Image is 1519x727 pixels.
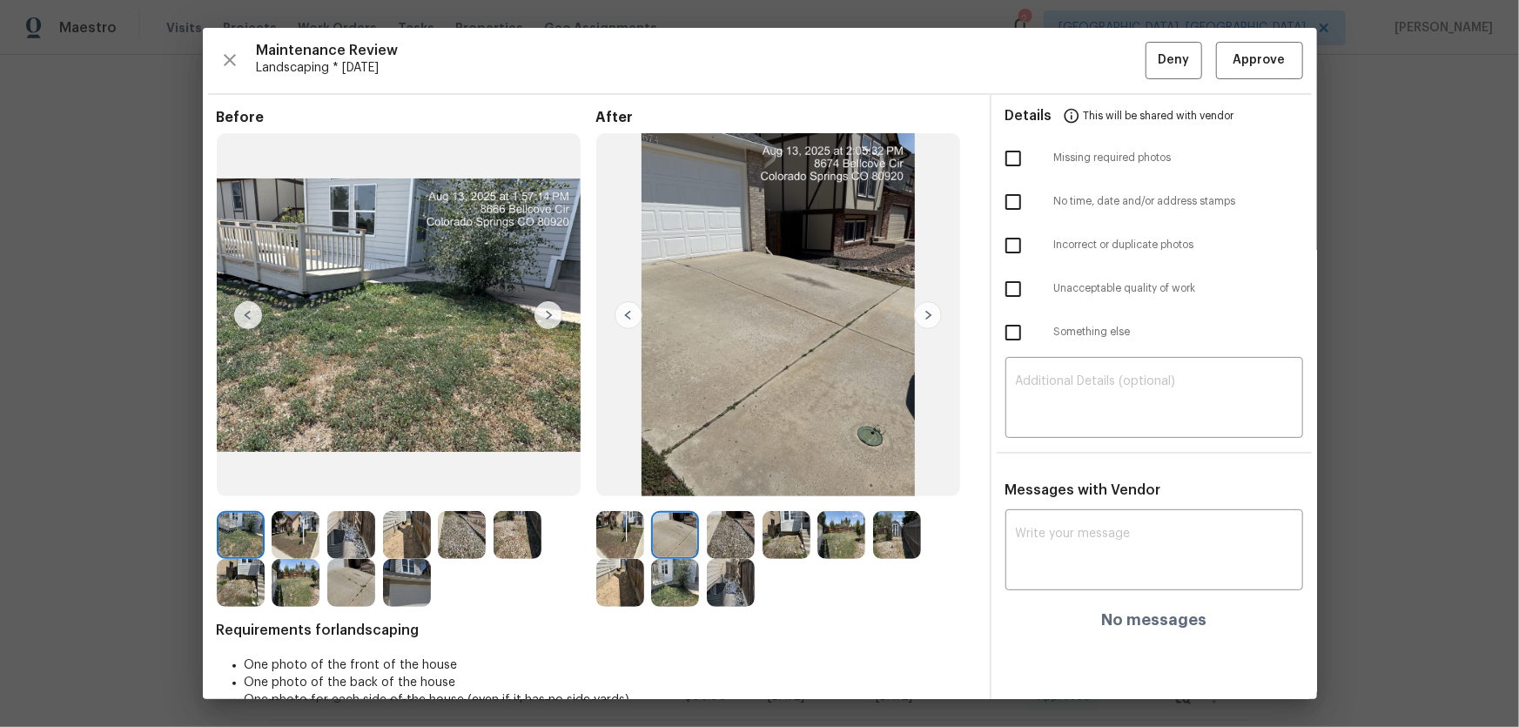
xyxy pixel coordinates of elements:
[1158,50,1189,71] span: Deny
[1054,325,1303,340] span: Something else
[257,59,1146,77] span: Landscaping * [DATE]
[991,267,1317,311] div: Unacceptable quality of work
[245,656,976,674] li: One photo of the front of the house
[217,622,976,639] span: Requirements for landscaping
[245,674,976,691] li: One photo of the back of the house
[1054,151,1303,165] span: Missing required photos
[1005,483,1161,497] span: Messages with Vendor
[991,311,1317,354] div: Something else
[1101,611,1206,629] h4: No messages
[991,137,1317,180] div: Missing required photos
[1146,42,1202,79] button: Deny
[1005,95,1052,137] span: Details
[1233,50,1286,71] span: Approve
[217,109,596,126] span: Before
[991,224,1317,267] div: Incorrect or duplicate photos
[1054,238,1303,252] span: Incorrect or duplicate photos
[245,691,976,709] li: One photo for each side of the house (even if it has no side yards)
[534,301,562,329] img: right-chevron-button-url
[257,42,1146,59] span: Maintenance Review
[234,301,262,329] img: left-chevron-button-url
[1216,42,1303,79] button: Approve
[914,301,942,329] img: right-chevron-button-url
[615,301,642,329] img: left-chevron-button-url
[596,109,976,126] span: After
[1084,95,1234,137] span: This will be shared with vendor
[1054,281,1303,296] span: Unacceptable quality of work
[1054,194,1303,209] span: No time, date and/or address stamps
[991,180,1317,224] div: No time, date and/or address stamps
